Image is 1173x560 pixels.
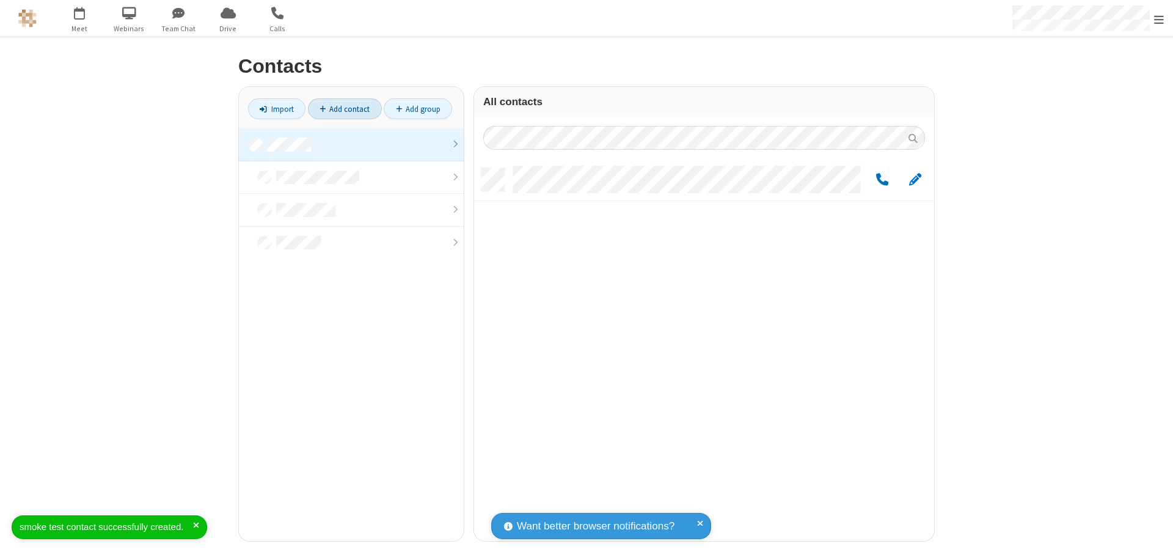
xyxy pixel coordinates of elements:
img: QA Selenium DO NOT DELETE OR CHANGE [18,9,37,28]
span: Webinars [106,23,152,34]
h2: Contacts [238,56,935,77]
button: Call by phone [870,172,894,188]
div: smoke test contact successfully created. [20,520,193,534]
a: Import [248,98,305,119]
a: Add contact [308,98,382,119]
span: Team Chat [156,23,202,34]
span: Drive [205,23,251,34]
span: Want better browser notifications? [517,518,674,534]
span: Calls [255,23,301,34]
button: Edit [903,172,927,188]
h3: All contacts [483,96,925,108]
a: Add group [384,98,452,119]
span: Meet [57,23,103,34]
div: grid [474,159,934,541]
